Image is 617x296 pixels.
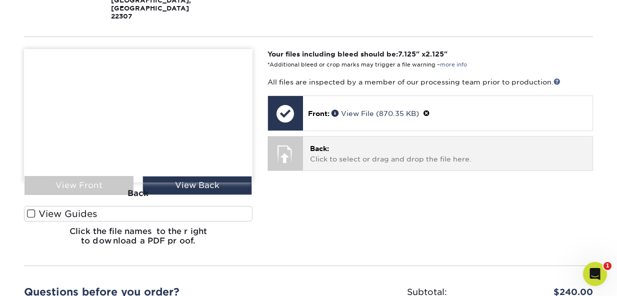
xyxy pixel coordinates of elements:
strong: Your files including bleed should be: " x " [267,50,447,58]
p: All files are inspected by a member of our processing team prior to production. [267,77,593,87]
iframe: Google Customer Reviews [2,265,85,292]
span: Back: [310,144,329,152]
h6: Click the file names to the right to download a PDF proof. [24,226,252,253]
small: *Additional bleed or crop marks may trigger a file warning – [267,61,467,68]
p: Click to select or drag and drop the file here. [310,143,585,164]
div: Back [24,182,252,204]
span: 7.125 [398,50,416,58]
span: Front: [308,109,329,117]
label: View Guides [24,206,252,221]
a: more info [440,61,467,68]
span: 1 [603,262,611,270]
iframe: Intercom live chat [583,262,607,286]
a: View File (870.35 KB) [331,109,419,117]
span: 2.125 [425,50,444,58]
